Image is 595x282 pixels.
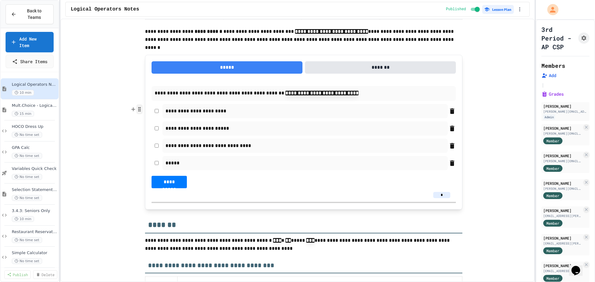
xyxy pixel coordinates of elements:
span: Published [446,7,466,12]
div: [EMAIL_ADDRESS][PERSON_NAME][DOMAIN_NAME] [543,241,582,246]
span: Restaurant Reservation System [12,229,57,235]
a: Delete [33,270,57,279]
div: [PERSON_NAME] [543,153,582,158]
span: Selection Statements Notes [12,187,57,193]
a: Publish [4,270,31,279]
span: HOCO Dress Up [12,124,57,129]
a: Share Items [6,55,54,68]
span: 3.4.3: Seniors Only [12,208,57,214]
span: 15 min [12,111,34,117]
span: Member [546,248,559,254]
iframe: chat widget [569,257,589,276]
span: Logical Operators Notes [71,6,139,13]
span: 10 min [12,90,34,96]
span: GPA Calc [12,145,57,150]
div: [EMAIL_ADDRESS][PERSON_NAME][DOMAIN_NAME] [543,269,582,273]
span: Variables Quick Check [12,166,57,171]
span: No time set [12,237,42,243]
div: [PERSON_NAME] [543,180,582,186]
span: No time set [12,153,42,159]
button: Grades [541,91,564,97]
div: [PERSON_NAME] [543,208,582,213]
h1: 3rd Period - AP CSP [541,25,576,51]
div: [PERSON_NAME] [543,235,582,241]
span: No time set [12,195,42,201]
span: No time set [12,174,42,180]
a: Add New Item [6,32,54,52]
span: Back to Teams [20,8,48,21]
span: No time set [12,258,42,264]
div: Content is published and visible to students [446,6,481,13]
span: Member [546,138,559,144]
div: [PERSON_NAME] [543,103,588,109]
h2: Members [541,61,565,70]
div: [PERSON_NAME][EMAIL_ADDRESS][PERSON_NAME][DOMAIN_NAME] [543,109,588,114]
span: Mult.Choice - Logical Operators [12,103,57,108]
span: Member [546,275,559,281]
div: [PERSON_NAME][EMAIL_ADDRESS][PERSON_NAME][DOMAIN_NAME] [543,186,582,191]
div: [PERSON_NAME][EMAIL_ADDRESS][PERSON_NAME][DOMAIN_NAME] [543,131,582,136]
div: My Account [541,2,560,17]
button: Back to Teams [6,4,54,24]
div: [EMAIL_ADDRESS][PERSON_NAME][DOMAIN_NAME] [543,214,582,218]
span: Member [546,193,559,198]
div: Admin [543,115,555,120]
span: Logical Operators Notes [12,82,57,87]
button: Lesson Plan [482,5,514,14]
span: Member [546,166,559,171]
span: Member [546,220,559,226]
span: No time set [12,132,42,138]
span: Simple Calculator [12,250,57,256]
button: Add [541,72,556,79]
span: | [541,81,544,89]
div: [PERSON_NAME][EMAIL_ADDRESS][PERSON_NAME][DOMAIN_NAME] [543,159,582,163]
div: [PERSON_NAME] [543,125,582,131]
div: [PERSON_NAME] [543,263,582,268]
button: Assignment Settings [578,33,589,44]
span: 10 min [12,216,34,222]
